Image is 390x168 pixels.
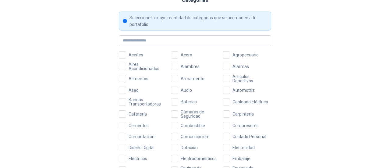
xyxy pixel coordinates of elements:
span: Comunicación [178,134,211,139]
span: Cementos [126,123,151,128]
span: Electrodomésticos [178,156,219,161]
span: Computación [126,134,157,139]
span: Embalaje [230,156,253,161]
span: Alambres [178,64,202,69]
span: Cableado Eléctrico [230,100,271,104]
span: Bandas Transportadoras [126,98,167,106]
span: Baterías [178,100,199,104]
span: Cafetería [126,112,149,116]
span: Aires Acondicionados [126,62,167,71]
span: Alarmas [230,64,251,69]
span: Eléctricos [126,156,150,161]
span: Compresores [230,123,261,128]
span: Aseo [126,88,141,92]
span: Cuidado Personal [230,134,269,139]
span: Alimentos [126,77,151,81]
span: Automotriz [230,88,257,92]
span: Combustible [178,123,207,128]
span: Armamento [178,77,207,81]
span: Electricidad [230,145,257,150]
span: Aceites [126,53,146,57]
span: Diseño Digital [126,145,157,150]
span: Dotación [178,145,200,150]
span: Acero [178,53,195,57]
span: Artículos Deportivos [230,74,271,83]
span: Audio [178,88,194,92]
span: Carpintería [230,112,256,116]
span: Agropecuario [230,53,261,57]
div: Seleccione la mayor cantidad de categorias que se acomoden a tu portafolio [129,14,267,28]
span: info-circle [123,19,127,23]
span: Cámaras de Seguridad [178,110,219,118]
